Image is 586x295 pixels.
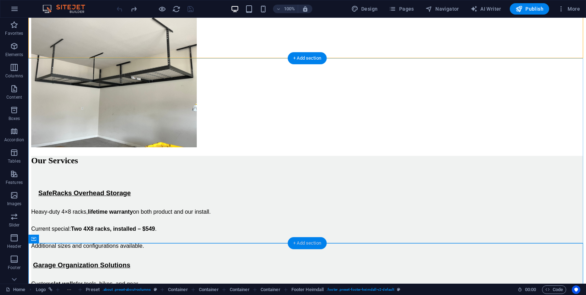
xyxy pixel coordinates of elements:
[530,287,531,292] span: :
[468,3,504,15] button: AI Writer
[130,5,138,13] i: Redo: Delete elements (Ctrl+Y, ⌘+Y)
[199,285,219,294] span: Click to select. Double-click to edit
[572,285,580,294] button: Usercentrics
[8,265,21,271] p: Footer
[6,285,25,294] a: Click to cancel selection. Double-click to open Pages
[510,3,549,15] button: Publish
[327,285,394,294] span: . footer .preset-footer-heimdall-v2-default
[86,285,100,294] span: Click to select. Double-click to edit
[273,5,298,13] button: 100%
[470,5,501,12] span: AI Writer
[6,94,22,100] p: Content
[172,5,180,13] i: Reload page
[5,73,23,79] p: Columns
[129,5,138,13] button: redo
[397,288,400,291] i: This element is a customizable preset
[7,201,22,207] p: Images
[5,31,23,36] p: Favorites
[351,5,378,12] span: Design
[542,285,566,294] button: Code
[389,5,414,12] span: Pages
[284,5,295,13] h6: 100%
[49,288,52,291] i: This element is linked
[154,288,157,291] i: This element is a customizable preset
[230,285,250,294] span: Click to select. Double-click to edit
[545,285,563,294] span: Code
[558,5,580,12] span: More
[288,52,327,64] div: + Add section
[36,285,46,294] span: Click to select. Double-click to edit
[102,285,151,294] span: . about .preset-about-columns
[386,3,417,15] button: Pages
[555,3,583,15] button: More
[172,5,180,13] button: reload
[4,137,24,143] p: Accordion
[425,5,459,12] span: Navigator
[41,5,94,13] img: Editor Logo
[291,285,324,294] span: Click to select. Double-click to edit
[288,237,327,249] div: + Add section
[261,285,280,294] span: Click to select. Double-click to edit
[8,158,21,164] p: Tables
[9,222,20,228] p: Slider
[515,5,543,12] span: Publish
[518,285,536,294] h6: Session time
[348,3,381,15] div: Design (Ctrl+Alt+Y)
[36,285,401,294] nav: breadcrumb
[423,3,462,15] button: Navigator
[9,116,20,121] p: Boxes
[348,3,381,15] button: Design
[168,285,188,294] span: Click to select. Double-click to edit
[5,52,23,58] p: Elements
[7,244,21,249] p: Header
[6,180,23,185] p: Features
[525,285,536,294] span: 00 00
